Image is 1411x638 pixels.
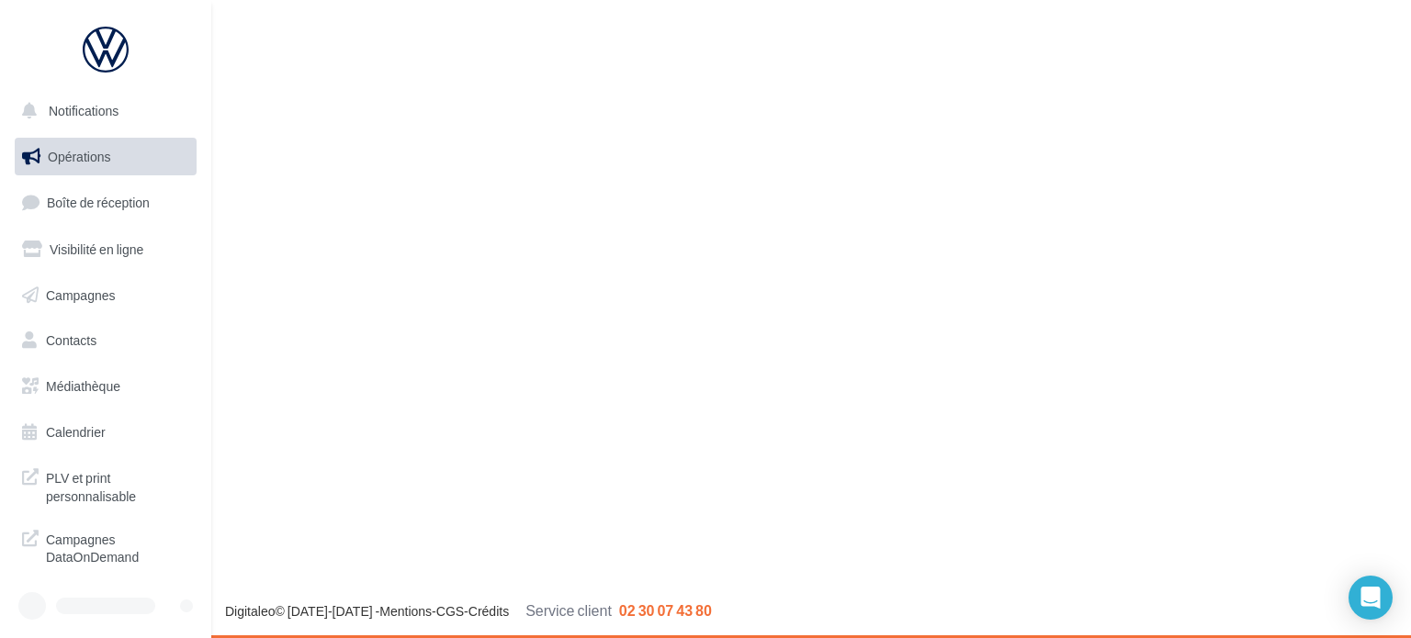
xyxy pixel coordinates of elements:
[11,321,200,360] a: Contacts
[46,465,189,505] span: PLV et print personnalisable
[379,603,432,619] a: Mentions
[11,230,200,269] a: Visibilité en ligne
[46,424,106,440] span: Calendrier
[48,149,110,164] span: Opérations
[436,603,464,619] a: CGS
[49,103,119,118] span: Notifications
[619,601,712,619] span: 02 30 07 43 80
[11,138,200,176] a: Opérations
[11,520,200,574] a: Campagnes DataOnDemand
[1349,576,1393,620] div: Open Intercom Messenger
[11,183,200,222] a: Boîte de réception
[11,458,200,512] a: PLV et print personnalisable
[46,527,189,566] span: Campagnes DataOnDemand
[11,413,200,452] a: Calendrier
[46,332,96,348] span: Contacts
[225,603,275,619] a: Digitaleo
[11,92,193,130] button: Notifications
[46,286,116,302] span: Campagnes
[50,241,143,257] span: Visibilité en ligne
[46,378,120,394] span: Médiathèque
[47,195,150,210] span: Boîte de réception
[525,601,612,619] span: Service client
[468,603,509,619] a: Crédits
[11,276,200,315] a: Campagnes
[11,367,200,406] a: Médiathèque
[225,603,712,619] span: © [DATE]-[DATE] - - -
